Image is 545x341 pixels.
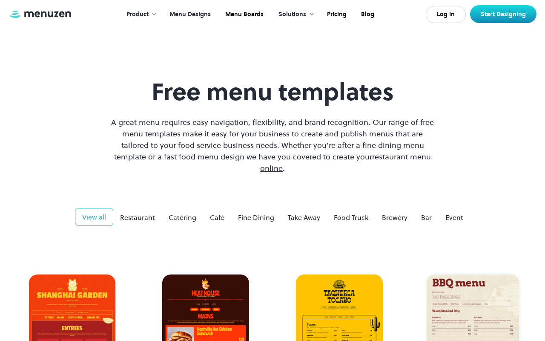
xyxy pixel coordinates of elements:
div: View all [82,212,106,222]
div: Cafe [210,212,224,223]
div: Product [126,10,149,19]
a: Blog [353,1,381,28]
div: Event [445,212,463,223]
div: Solutions [270,1,319,28]
a: Pricing [319,1,353,28]
div: Catering [169,212,196,223]
div: Product [118,1,161,28]
div: Bar [421,212,432,223]
a: Log In [426,6,466,23]
h1: Free menu templates [109,78,436,106]
div: Solutions [278,10,306,19]
a: Menu Designs [161,1,217,28]
a: Start Designing [470,5,536,23]
p: A great menu requires easy navigation, flexibility, and brand recognition. Our range of free menu... [109,116,436,174]
a: Menu Boards [217,1,270,28]
div: Take Away [288,212,320,223]
div: Food Truck [334,212,368,223]
div: Fine Dining [238,212,274,223]
div: Restaurant [120,212,155,223]
div: Brewery [382,212,407,223]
